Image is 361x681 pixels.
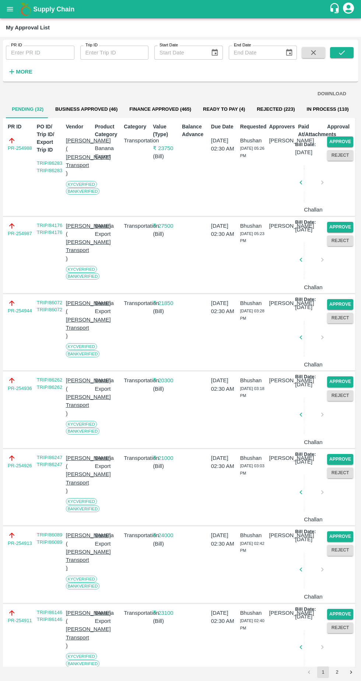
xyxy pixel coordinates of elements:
p: [DATE] 02:30 AM [211,376,237,393]
p: Approval [327,123,353,131]
p: [PERSON_NAME] ( [PERSON_NAME] Transport ) [66,136,92,177]
p: ( Bill ) [153,385,179,393]
button: Go to next page [345,666,357,678]
p: Bill Date: [295,528,316,535]
p: Challan [304,361,319,369]
button: Approve [327,609,353,620]
label: Start Date [160,42,178,48]
p: [PERSON_NAME] ( [PERSON_NAME] Transport ) [66,299,92,340]
input: Enter Trip ID [80,46,149,60]
span: [DATE] 02:40 PM [240,618,264,630]
p: Transportation [124,454,150,462]
p: [PERSON_NAME] [269,454,295,462]
a: TRIP/86146 TRIP/86146 [37,610,62,623]
span: [DATE] 03:03 PM [240,464,264,475]
span: [DATE] 02:42 PM [240,541,264,553]
p: Approvers [269,123,295,131]
p: PO ID/ Trip ID/ Export Trip ID [37,123,63,154]
p: ( Bill ) [153,617,179,625]
p: Due Date [211,123,237,131]
p: Bhushan [240,222,266,230]
button: Approve [327,222,353,233]
p: PR ID [8,123,34,131]
p: Challan [304,515,319,524]
span: KYC Verified [66,266,97,273]
div: My Approval List [6,23,50,32]
button: Approve [327,376,353,387]
p: Balance Advance [182,123,208,138]
p: [DATE] 02:30 AM [211,609,237,625]
button: page 1 [317,666,329,678]
span: [DATE] 03:18 PM [240,386,264,398]
p: Bhushan [240,531,266,539]
a: TRIP/86247 TRIP/86247 [37,455,62,468]
p: [DATE] 02:30 AM [211,136,237,153]
a: TRIP/86283 TRIP/86283 [37,160,62,173]
span: KYC Verified [66,343,97,350]
p: Bill Date: [295,141,316,148]
span: KYC Verified [66,576,97,582]
input: Start Date [154,46,205,60]
p: Bhushan [240,454,266,462]
p: [DATE] [295,303,312,311]
p: Banana Export [95,531,121,548]
span: Bank Verified [66,188,100,195]
p: Transportation [124,609,150,617]
span: Bank Verified [66,506,100,512]
p: Bill Date: [295,296,316,303]
p: Transportation [124,376,150,384]
p: [PERSON_NAME] [269,222,295,230]
p: Bill Date: [295,373,316,380]
p: ( Bill ) [153,152,179,160]
p: Banana Export [95,609,121,625]
span: Bank Verified [66,583,100,589]
p: ₹ 24000 [153,531,179,539]
p: [DATE] [295,380,312,389]
button: More [6,65,34,78]
button: In Process (110) [301,100,355,118]
img: logo [18,2,33,17]
p: [DATE] 02:30 AM [211,299,237,316]
p: Banana Export [95,299,121,316]
button: Reject [327,390,353,401]
button: Business Approved (46) [49,100,123,118]
p: ( Bill ) [153,462,179,470]
p: [DATE] 02:30 AM [211,454,237,471]
a: TRIP/86262 TRIP/86262 [37,377,62,390]
p: Banana Export [95,376,121,393]
p: [PERSON_NAME] ( [PERSON_NAME] Transport ) [66,609,92,650]
p: Challan [304,283,319,291]
p: ₹ 23750 [153,144,179,152]
a: PR-254936 [8,385,32,392]
p: Transportation [124,531,150,539]
p: Value (Type) [153,123,179,138]
a: PR-254944 [8,307,32,315]
p: Banana Export [95,454,121,471]
p: [PERSON_NAME] ( [PERSON_NAME] Transport ) [66,531,92,572]
p: Challan [304,206,319,214]
p: Category [124,123,150,131]
p: [PERSON_NAME] [269,136,295,145]
p: Bhushan [240,136,266,145]
strong: More [16,69,32,75]
div: account of current user [342,1,355,17]
button: Choose date [208,46,222,60]
span: KYC Verified [66,653,97,660]
p: [DATE] [295,613,312,621]
p: [DATE] [295,226,312,234]
a: PR-254913 [8,540,32,547]
input: Enter PR ID [6,46,74,60]
p: ₹ 23100 [153,609,179,617]
p: Challan [304,438,319,446]
button: Approve [327,531,353,542]
p: ( Bill ) [153,540,179,548]
a: PR-254987 [8,230,32,237]
button: DOWNLOAD [315,88,349,100]
button: Rejected (223) [251,100,301,118]
p: Bhushan [240,609,266,617]
nav: pagination navigation [302,666,358,678]
button: Reject [327,623,353,633]
p: [PERSON_NAME] ( [PERSON_NAME] Transport ) [66,222,92,263]
button: Reject [327,235,353,246]
p: [DATE] [295,458,312,466]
